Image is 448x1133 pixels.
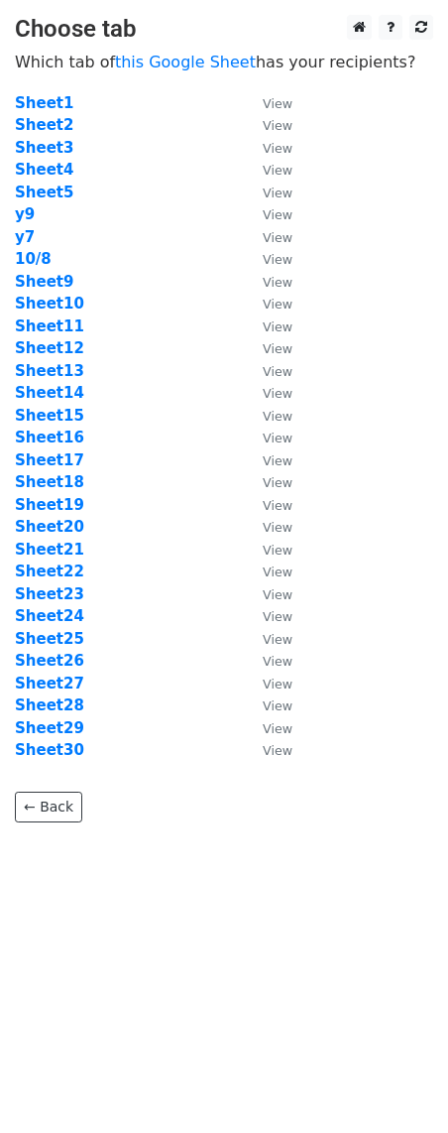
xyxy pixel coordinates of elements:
[15,792,82,822] a: ← Back
[243,652,292,670] a: View
[15,161,73,179] a: Sheet4
[243,94,292,112] a: View
[263,698,292,713] small: View
[243,518,292,536] a: View
[263,207,292,222] small: View
[263,565,292,579] small: View
[243,719,292,737] a: View
[15,273,73,291] a: Sheet9
[243,317,292,335] a: View
[15,362,84,380] a: Sheet13
[263,341,292,356] small: View
[243,607,292,625] a: View
[15,407,84,425] a: Sheet15
[243,384,292,402] a: View
[263,654,292,669] small: View
[263,609,292,624] small: View
[243,741,292,759] a: View
[15,384,84,402] a: Sheet14
[243,473,292,491] a: View
[15,184,73,201] a: Sheet5
[15,652,84,670] a: Sheet26
[243,496,292,514] a: View
[263,721,292,736] small: View
[243,161,292,179] a: View
[263,186,292,200] small: View
[263,118,292,133] small: View
[243,205,292,223] a: View
[15,116,73,134] a: Sheet2
[15,585,84,603] a: Sheet23
[15,205,35,223] a: y9
[263,297,292,312] small: View
[15,317,84,335] a: Sheet11
[263,364,292,379] small: View
[15,719,84,737] a: Sheet29
[243,585,292,603] a: View
[263,319,292,334] small: View
[15,295,84,313] strong: Sheet10
[263,520,292,535] small: View
[15,473,84,491] a: Sheet18
[243,630,292,648] a: View
[243,696,292,714] a: View
[15,94,73,112] strong: Sheet1
[243,250,292,268] a: View
[15,451,84,469] strong: Sheet17
[243,541,292,559] a: View
[15,541,84,559] a: Sheet21
[263,498,292,513] small: View
[15,339,84,357] strong: Sheet12
[15,139,73,157] strong: Sheet3
[15,741,84,759] strong: Sheet30
[263,230,292,245] small: View
[15,563,84,580] a: Sheet22
[263,743,292,758] small: View
[243,295,292,313] a: View
[15,250,52,268] a: 10/8
[243,273,292,291] a: View
[15,630,84,648] strong: Sheet25
[263,475,292,490] small: View
[15,429,84,446] strong: Sheet16
[15,496,84,514] strong: Sheet19
[243,675,292,692] a: View
[15,696,84,714] a: Sheet28
[15,607,84,625] strong: Sheet24
[243,429,292,446] a: View
[243,228,292,246] a: View
[243,451,292,469] a: View
[15,228,35,246] a: y7
[243,116,292,134] a: View
[15,518,84,536] a: Sheet20
[15,52,433,72] p: Which tab of has your recipients?
[243,184,292,201] a: View
[15,15,433,44] h3: Choose tab
[263,96,292,111] small: View
[243,339,292,357] a: View
[15,675,84,692] a: Sheet27
[243,362,292,380] a: View
[263,141,292,156] small: View
[115,53,256,71] a: this Google Sheet
[263,587,292,602] small: View
[263,163,292,178] small: View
